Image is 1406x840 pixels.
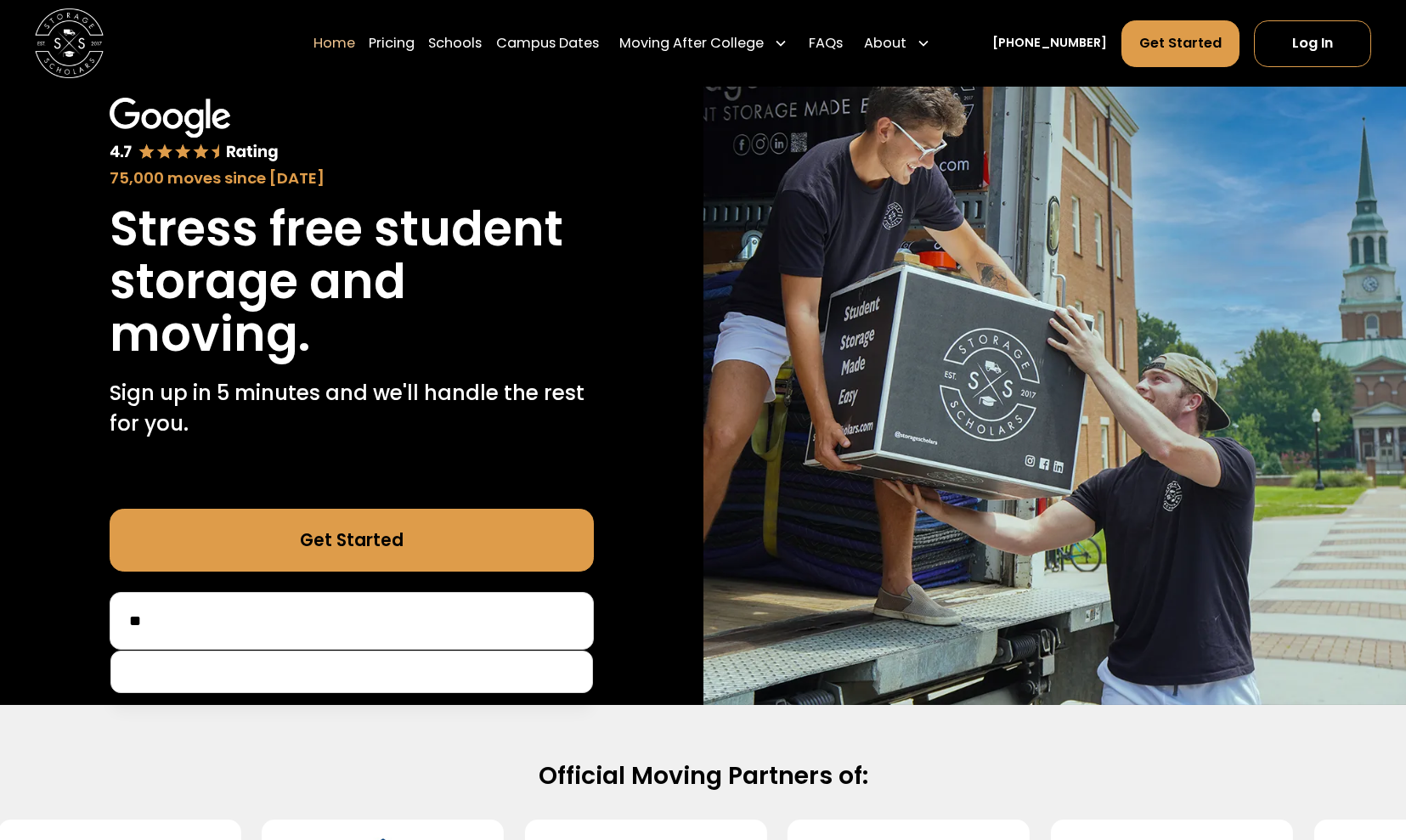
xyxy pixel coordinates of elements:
[313,19,355,67] a: Home
[992,34,1107,52] a: [PHONE_NUMBER]
[150,760,1257,792] h2: Official Moving Partners of:
[35,8,104,77] img: Storage Scholars main logo
[369,19,415,67] a: Pricing
[809,19,843,67] a: FAQs
[619,33,764,54] div: Moving After College
[110,203,594,360] h1: Stress free student storage and moving.
[496,19,599,67] a: Campus Dates
[110,509,594,571] a: Get Started
[110,98,280,162] img: Google 4.7 star rating
[110,378,594,440] p: Sign up in 5 minutes and we'll handle the rest for you.
[1254,20,1372,66] a: Log In
[1121,20,1240,66] a: Get Started
[428,19,482,67] a: Schools
[864,33,906,54] div: About
[110,166,594,190] div: 75,000 moves since [DATE]
[856,19,937,67] div: About
[35,8,104,77] a: home
[613,19,795,67] div: Moving After College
